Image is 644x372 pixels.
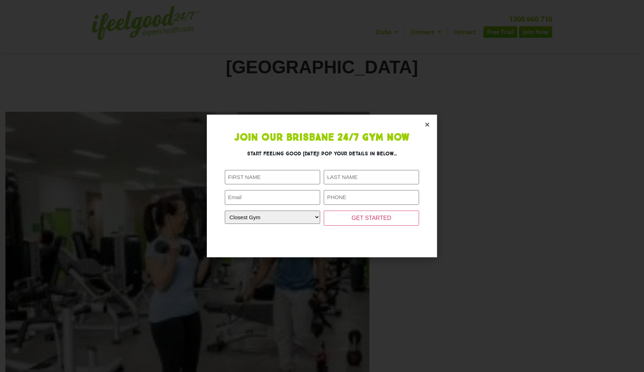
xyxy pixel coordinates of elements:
[324,170,419,185] input: LAST NAME
[225,133,419,143] h1: Join Our Brisbane 24/7 Gym Now
[225,170,320,185] input: FIRST NAME
[324,190,419,205] input: PHONE
[425,122,430,127] a: Close
[225,190,320,205] input: Email
[324,211,419,226] input: GET STARTED
[225,150,419,157] h3: Start feeling good [DATE]! Pop your details in below...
